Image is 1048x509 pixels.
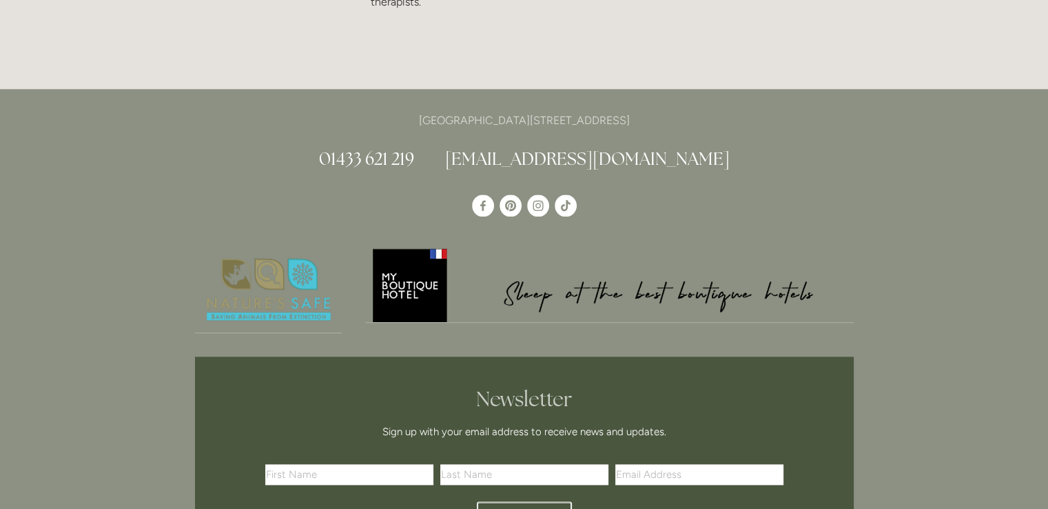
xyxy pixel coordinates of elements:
img: Nature's Safe - Logo [195,246,342,333]
a: Losehill House Hotel & Spa [472,194,494,217]
a: Instagram [527,194,549,217]
input: First Name [265,464,433,485]
p: Sign up with your email address to receive news and updates. [270,423,779,440]
a: Nature's Safe - Logo [195,246,342,334]
input: Last Name [440,464,608,485]
a: [EMAIL_ADDRESS][DOMAIN_NAME] [445,148,730,170]
p: [GEOGRAPHIC_DATA][STREET_ADDRESS] [195,111,854,130]
a: TikTok [555,194,577,217]
input: Email Address [615,464,783,485]
a: Pinterest [500,194,522,217]
img: My Boutique Hotel - Logo [365,246,854,323]
h2: Newsletter [270,387,779,412]
a: 01433 621 219 [319,148,414,170]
